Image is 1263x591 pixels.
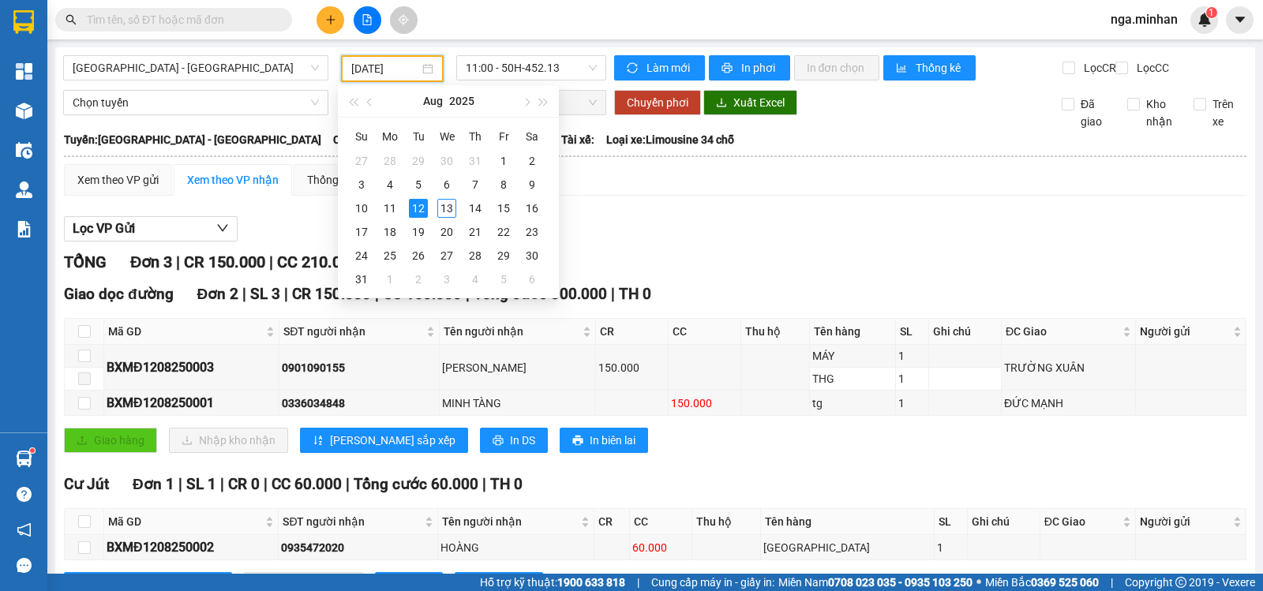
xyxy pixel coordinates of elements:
button: sort-ascending[PERSON_NAME] sắp xếp [300,428,468,453]
span: CR 150.000 [184,252,265,271]
div: 18 [380,223,399,241]
button: Lọc VP Gửi [64,216,238,241]
td: 2025-08-16 [518,196,546,220]
span: TỔNG [64,252,107,271]
span: | [1111,574,1113,591]
td: 2025-08-03 [347,173,376,196]
span: ⚪️ [976,579,981,585]
span: Lọc CC [1130,59,1171,77]
span: Miền Nam [778,574,973,591]
span: Miền Bắc [985,574,1099,591]
span: Mã GD [108,513,262,530]
div: tg [812,395,893,412]
div: 1 [898,370,926,387]
td: BXMĐ1208250001 [104,391,279,416]
span: [PERSON_NAME] sắp xếp [330,432,455,449]
span: | [269,252,273,271]
th: Thu hộ [741,319,810,345]
div: 21 [466,223,485,241]
sup: 1 [1206,7,1217,18]
span: | [176,252,180,271]
span: Tên người nhận [444,323,579,340]
img: icon-new-feature [1197,13,1212,27]
span: TH 0 [490,475,523,493]
div: ĐỨC MẠNH [1004,395,1133,412]
div: Xem theo VP gửi [77,171,159,189]
span: | [346,475,350,493]
td: 2025-08-09 [518,173,546,196]
td: 2025-08-30 [518,244,546,267]
div: 3 [437,270,456,289]
td: 2025-08-05 [404,173,433,196]
button: file-add [354,6,381,34]
td: 2025-08-26 [404,244,433,267]
div: THG [812,370,893,387]
span: aim [398,14,409,25]
span: Loại xe: Limousine 34 chỗ [606,131,734,148]
div: 20 [437,223,456,241]
th: Ghi chú [929,319,1002,345]
td: HOÀNG [438,535,594,560]
span: Hỗ trợ kỹ thuật: [480,574,625,591]
button: downloadXuất Excel [703,90,797,115]
div: BXMĐ1208250003 [107,357,276,377]
div: Xem theo VP nhận [187,171,279,189]
span: SĐT người nhận [283,323,423,340]
sup: 1 [30,448,35,453]
td: C KIM [440,345,596,391]
input: 12/08/2025 [351,60,420,77]
div: 5 [409,175,428,194]
img: logo-vxr [13,10,34,34]
span: Lọc CR [1077,59,1119,77]
button: aim [390,6,418,34]
button: plus [317,6,344,34]
button: In đơn chọn [794,55,880,80]
span: sort-ascending [313,435,324,447]
th: Thu hộ [692,509,761,535]
th: Tên hàng [810,319,896,345]
td: 2025-08-25 [376,244,404,267]
img: warehouse-icon [16,451,32,467]
span: In biên lai [590,432,635,449]
td: 2025-08-28 [461,244,489,267]
div: 12 [409,199,428,218]
span: Tổng cước 60.000 [354,475,478,493]
span: | [611,285,615,303]
td: MINH TÀNG [440,391,596,416]
th: CR [596,319,669,345]
td: 2025-08-02 [518,149,546,173]
div: 9 [523,175,542,194]
span: CR 150.000 [292,285,371,303]
div: BXMĐ1208250001 [107,393,276,413]
div: 6 [523,270,542,289]
span: Kho nhận [1140,95,1181,130]
td: 2025-08-17 [347,220,376,244]
th: Ghi chú [968,509,1040,535]
td: 2025-09-04 [461,267,489,291]
div: 4 [380,175,399,194]
td: 0336034848 [279,391,440,416]
div: 23 [523,223,542,241]
span: Người gửi [1140,323,1230,340]
td: BXMĐ1208250003 [104,345,279,391]
span: | [178,475,182,493]
span: Trên xe [1206,95,1247,130]
div: 31 [466,151,485,170]
div: 150.000 [598,359,665,376]
span: Tên người nhận [442,513,577,530]
span: 1 [1209,7,1214,18]
div: TRƯỜNG XUÂN [1004,359,1133,376]
span: sync [627,62,640,75]
span: | [264,475,268,493]
span: Xuất Excel [733,94,785,111]
span: Đơn 3 [130,252,172,271]
span: Mã GD [108,323,263,340]
button: bar-chartThống kê [883,55,976,80]
td: 2025-09-01 [376,267,404,291]
td: 2025-08-23 [518,220,546,244]
div: 6 [437,175,456,194]
div: 11 [380,199,399,218]
div: 31 [352,270,371,289]
span: TH 0 [619,285,651,303]
th: Su [347,124,376,149]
